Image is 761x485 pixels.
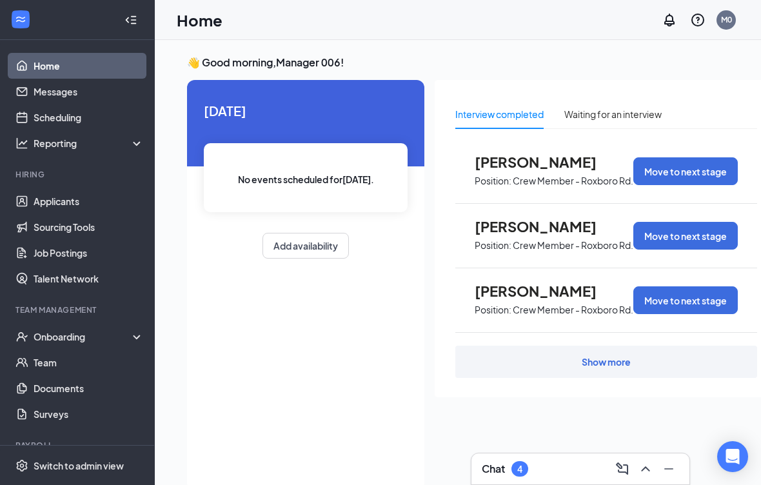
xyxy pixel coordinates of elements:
[633,286,738,314] button: Move to next stage
[635,459,656,479] button: ChevronUp
[34,350,144,375] a: Team
[15,330,28,343] svg: UserCheck
[582,355,631,368] div: Show more
[34,375,144,401] a: Documents
[482,462,505,476] h3: Chat
[34,330,133,343] div: Onboarding
[633,222,738,250] button: Move to next stage
[615,461,630,477] svg: ComposeMessage
[612,459,633,479] button: ComposeMessage
[564,107,662,121] div: Waiting for an interview
[34,53,144,79] a: Home
[15,440,141,451] div: Payroll
[475,304,511,316] p: Position:
[34,266,144,292] a: Talent Network
[661,461,677,477] svg: Minimize
[475,153,617,170] span: [PERSON_NAME]
[177,9,222,31] h1: Home
[690,12,706,28] svg: QuestionInfo
[124,14,137,26] svg: Collapse
[34,188,144,214] a: Applicants
[638,461,653,477] svg: ChevronUp
[475,239,511,252] p: Position:
[34,240,144,266] a: Job Postings
[513,304,633,316] p: Crew Member - Roxboro Rd.
[238,172,374,186] span: No events scheduled for [DATE] .
[34,214,144,240] a: Sourcing Tools
[517,464,522,475] div: 4
[721,14,732,25] div: M0
[455,107,544,121] div: Interview completed
[34,79,144,104] a: Messages
[15,137,28,150] svg: Analysis
[34,401,144,427] a: Surveys
[513,239,633,252] p: Crew Member - Roxboro Rd.
[15,459,28,472] svg: Settings
[15,304,141,315] div: Team Management
[633,157,738,185] button: Move to next stage
[475,218,617,235] span: [PERSON_NAME]
[513,175,633,187] p: Crew Member - Roxboro Rd.
[34,137,144,150] div: Reporting
[262,233,349,259] button: Add availability
[662,12,677,28] svg: Notifications
[658,459,679,479] button: Minimize
[15,169,141,180] div: Hiring
[34,459,124,472] div: Switch to admin view
[34,104,144,130] a: Scheduling
[717,441,748,472] div: Open Intercom Messenger
[475,282,617,299] span: [PERSON_NAME]
[204,101,408,121] span: [DATE]
[14,13,27,26] svg: WorkstreamLogo
[475,175,511,187] p: Position:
